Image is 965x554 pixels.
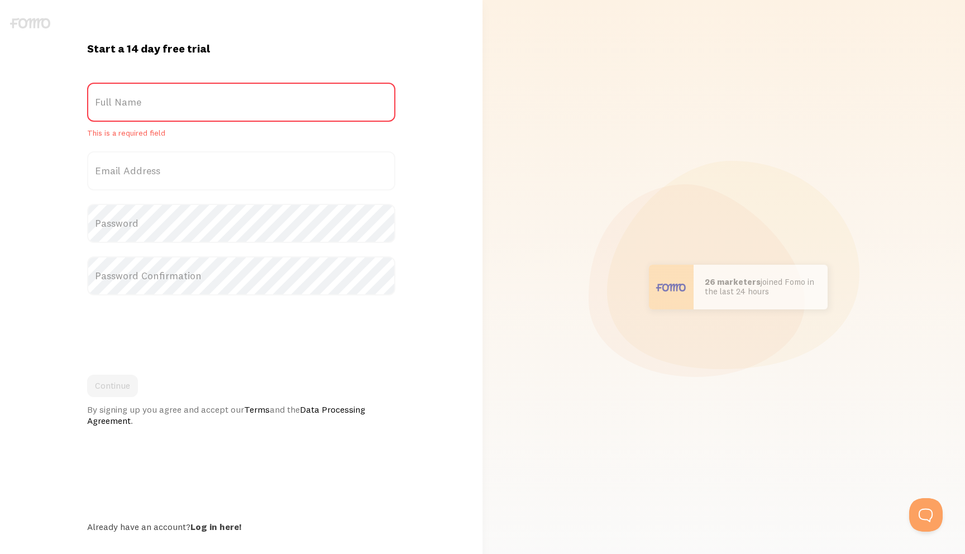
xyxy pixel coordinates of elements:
[87,521,395,532] div: Already have an account?
[705,278,816,296] p: joined Fomo in the last 24 hours
[87,404,395,426] div: By signing up you agree and accept our and the .
[10,18,50,28] img: fomo-logo-gray-b99e0e8ada9f9040e2984d0d95b3b12da0074ffd48d1e5cb62ac37fc77b0b268.svg
[649,265,694,309] img: User avatar
[87,83,395,122] label: Full Name
[909,498,943,532] iframe: Help Scout Beacon - Open
[87,309,257,352] iframe: reCAPTCHA
[244,404,270,415] a: Terms
[87,256,395,295] label: Password Confirmation
[87,404,365,426] a: Data Processing Agreement
[87,204,395,243] label: Password
[87,151,395,190] label: Email Address
[705,276,761,287] b: 26 marketers
[87,128,395,138] span: This is a required field
[87,41,395,56] h1: Start a 14 day free trial
[190,521,241,532] a: Log in here!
